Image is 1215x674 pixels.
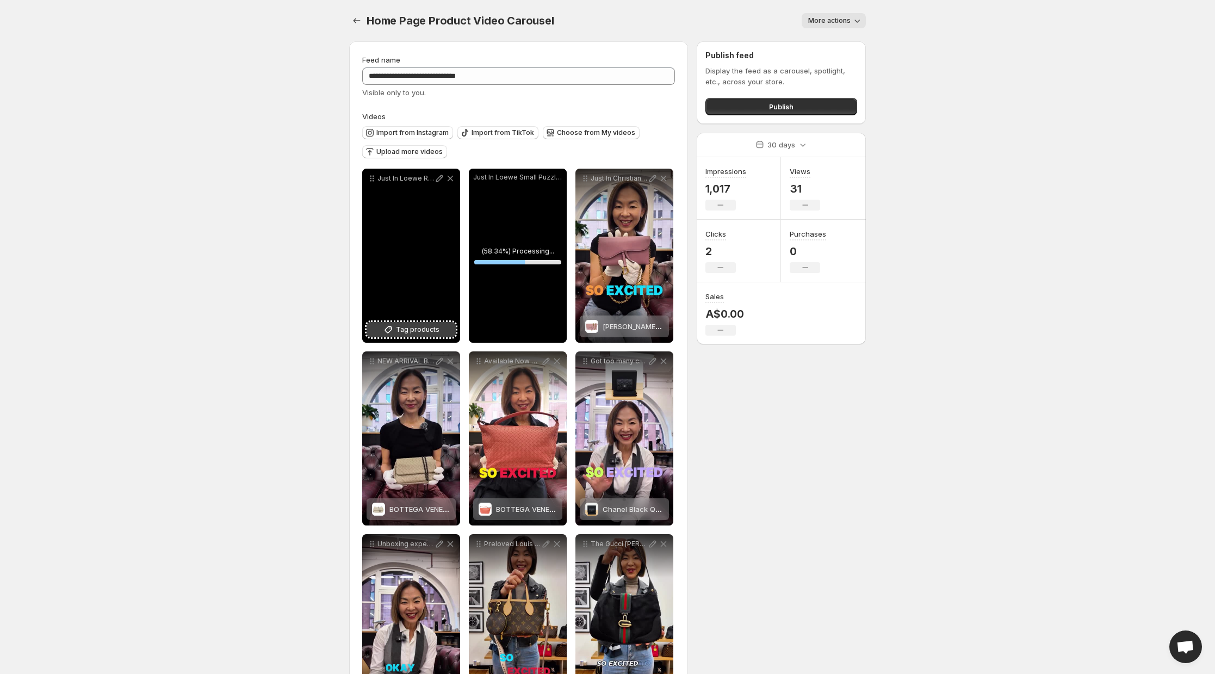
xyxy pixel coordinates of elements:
[362,169,460,343] div: Just In Loewe Repeat Anagram Small Puzzle Edge in rich red leather pristine and ready to turn hea...
[389,505,664,514] span: BOTTEGA VENETA Intrecciato Nappa Leather Small Chain Cross Body Bag Beige
[377,174,434,183] p: Just In Loewe Repeat Anagram Small Puzzle Edge in rich red leather pristine and ready to turn hea...
[469,169,567,343] div: Just In Loewe Small Puzzle Edge in tan pristine structured and effortlessly luxe A forever favour...
[575,169,673,343] div: Just In Christian Dior Saddle Long Chain Wallet in soft pink has landed Wear it crossbody over th...
[377,357,434,366] p: NEW ARRIVAL Bottega Veneta Intrecciato Nappa Leather Small Chain Cross Body Bag Beige BottegaVene...
[473,173,562,182] p: Just In Loewe Small Puzzle Edge in tan pristine structured and effortlessly luxe A forever favour...
[802,13,866,28] button: More actions
[808,16,851,25] span: More actions
[557,128,635,137] span: Choose from My videos
[591,174,647,183] p: Just In Christian Dior Saddle Long Chain Wallet in soft pink has landed Wear it crossbody over th...
[591,540,647,548] p: The Gucci [PERSON_NAME] Web [PERSON_NAME] Line Bag Bold Iconic Instantly recognisable Preloved au...
[362,112,386,121] span: Videos
[585,320,598,333] img: CHRISTIAN DIOR Saddle Long Leather Chain Wallet Pink
[472,128,534,137] span: Import from TikTok
[591,357,647,366] p: Got too many cards to carry Do it in style and hands-free with this Chanel Caviar Black CC Chain ...
[376,128,449,137] span: Import from Instagram
[367,322,456,337] button: Tag products
[362,145,447,158] button: Upload more videos
[1169,630,1202,663] div: Open chat
[790,182,820,195] p: 31
[484,357,541,366] p: Available Now Bottega Veneta Intrecciato Nappa Leather Small Shoulder Bag in soft pink A chic pop...
[790,228,826,239] h3: Purchases
[376,147,443,156] span: Upload more videos
[362,88,426,97] span: Visible only to you.
[543,126,640,139] button: Choose from My videos
[396,324,439,335] span: Tag products
[585,503,598,516] img: Chanel Black Quilted Caviar Classic CC Card Holder on Chain
[362,126,453,139] button: Import from Instagram
[705,307,744,320] p: A$0.00
[457,126,538,139] button: Import from TikTok
[362,55,400,64] span: Feed name
[705,65,857,87] p: Display the feed as a carousel, spotlight, etc., across your store.
[372,503,385,516] img: BOTTEGA VENETA Intrecciato Nappa Leather Small Chain Cross Body Bag Beige
[362,351,460,525] div: NEW ARRIVAL Bottega Veneta Intrecciato Nappa Leather Small Chain Cross Body Bag Beige BottegaVene...
[377,540,434,548] p: Unboxing experience continues with Chanel Matelasse Red Lambskin Matte Gold Hardware Chain Should...
[603,322,792,331] span: [PERSON_NAME] Saddle Long Leather Chain Wallet Pink
[367,14,554,27] span: Home Page Product Video Carousel
[469,351,567,525] div: Available Now Bottega Veneta Intrecciato Nappa Leather Small Shoulder Bag in soft pink A chic pop...
[484,540,541,548] p: Preloved Louis Vuitton Neverfull BB Monogram luxeagainmaison prelovedluxury preownedlouisvuittonbags
[705,50,857,61] h2: Publish feed
[705,228,726,239] h3: Clicks
[479,503,492,516] img: BOTTEGA VENETA Intrecciato Nappa Leather Small Shoulder Bag Pink
[705,182,746,195] p: 1,017
[603,505,815,514] span: Chanel Black Quilted Caviar Classic CC Card Holder on Chain
[575,351,673,525] div: Got too many cards to carry Do it in style and hands-free with this Chanel Caviar Black CC Chain ...
[705,245,736,258] p: 2
[349,13,364,28] button: Settings
[790,166,810,177] h3: Views
[705,166,746,177] h3: Impressions
[769,101,794,112] span: Publish
[705,98,857,115] button: Publish
[705,291,724,302] h3: Sales
[790,245,826,258] p: 0
[767,139,795,150] p: 30 days
[496,505,734,514] span: BOTTEGA VENETA Intrecciato Nappa Leather Small Shoulder Bag Pink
